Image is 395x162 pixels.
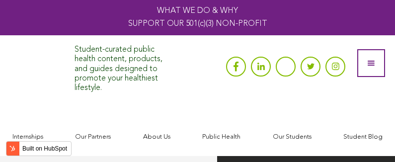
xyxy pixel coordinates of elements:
[18,142,71,155] label: Built on HubSpot
[345,114,395,162] iframe: Chat Widget
[6,143,18,155] img: HubSpot sprocket logo
[6,141,72,156] button: Built on HubSpot
[75,40,174,93] div: Student-curated public health content, products, and guides designed to promote your healthiest l...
